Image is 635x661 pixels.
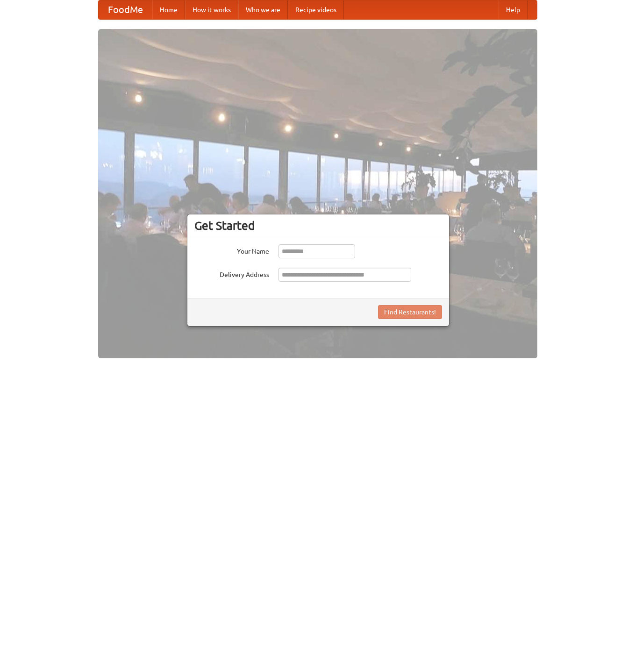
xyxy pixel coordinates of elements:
[238,0,288,19] a: Who we are
[378,305,442,319] button: Find Restaurants!
[194,268,269,279] label: Delivery Address
[194,219,442,233] h3: Get Started
[194,244,269,256] label: Your Name
[99,0,152,19] a: FoodMe
[185,0,238,19] a: How it works
[499,0,528,19] a: Help
[288,0,344,19] a: Recipe videos
[152,0,185,19] a: Home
